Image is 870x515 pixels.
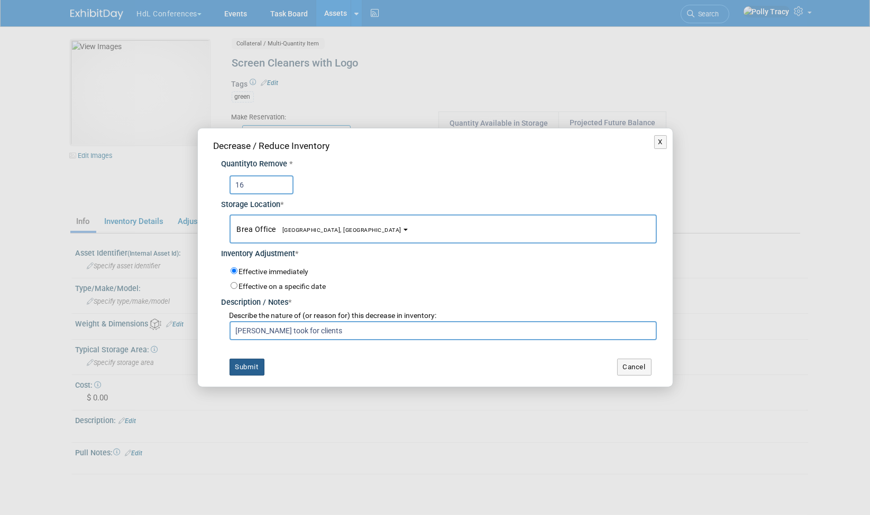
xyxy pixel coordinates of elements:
span: to Remove [251,160,288,168]
label: Effective immediately [239,267,309,277]
span: Describe the nature of (or reason for) this decrease in inventory: [230,311,437,320]
span: [GEOGRAPHIC_DATA], [GEOGRAPHIC_DATA] [276,227,401,233]
button: Brea Office[GEOGRAPHIC_DATA], [GEOGRAPHIC_DATA] [230,214,657,244]
div: Storage Location [222,194,657,211]
div: Description / Notes [222,292,657,308]
button: Submit [230,359,264,376]
span: Brea Office [237,225,402,233]
div: Quantity [222,159,657,170]
span: Decrease / Reduce Inventory [214,141,330,151]
button: Cancel [617,359,652,376]
label: Effective on a specific date [239,282,326,291]
button: X [654,135,667,149]
div: Inventory Adjustment [222,244,657,260]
